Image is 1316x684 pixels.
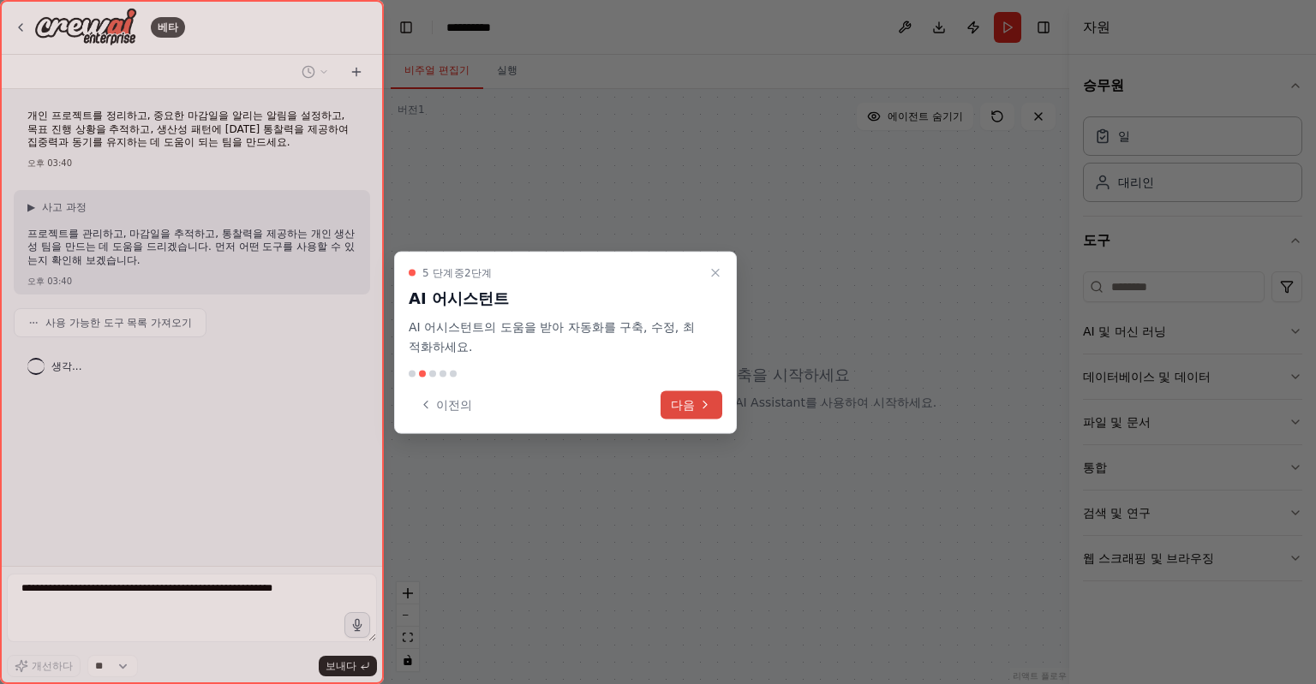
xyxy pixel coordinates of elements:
[454,267,464,279] font: 중
[409,390,482,419] button: 이전의
[394,15,418,39] button: 왼쪽 사이드바 숨기기
[409,289,509,307] font: AI 어시스턴트
[436,397,472,411] font: 이전의
[464,267,471,279] font: 2
[705,263,726,283] button: 연습문제 닫기
[661,390,722,419] button: 다음
[422,267,454,279] font: 5 단계
[471,267,493,279] font: 단계
[671,397,695,411] font: 다음
[409,320,695,354] font: AI 어시스턴트의 도움을 받아 자동화를 구축, 수정, 최적화하세요.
